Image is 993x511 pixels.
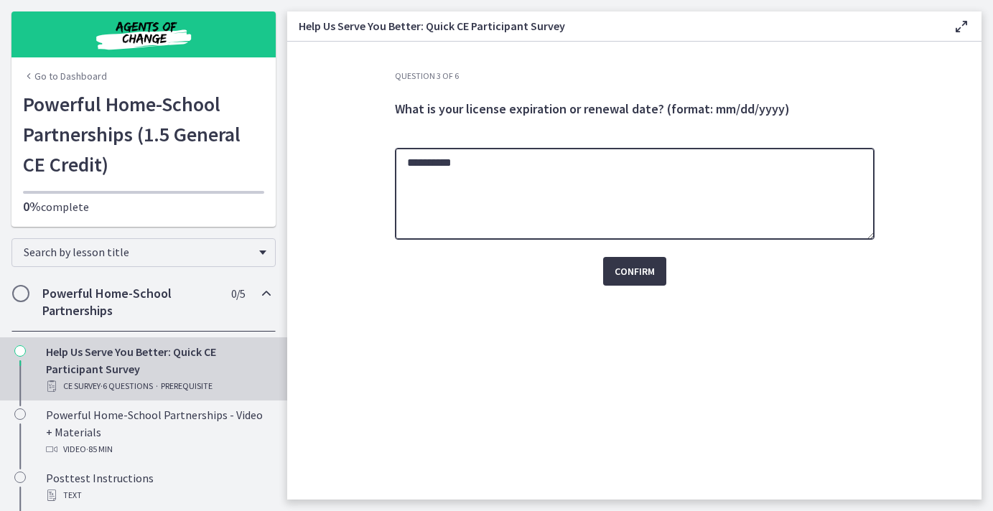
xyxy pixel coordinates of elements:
h3: What is your license expiration or renewal date? (format: mm/dd/yyyy) [395,100,875,118]
div: Search by lesson title [11,238,276,267]
h1: Powerful Home-School Partnerships (1.5 General CE Credit) [23,89,264,179]
div: CE Survey [46,378,270,395]
span: · 6 Questions [101,378,153,395]
a: Go to Dashboard [23,69,107,83]
span: Search by lesson title [24,245,252,259]
button: Confirm [603,257,666,286]
span: 0 / 5 [231,285,245,302]
div: Help Us Serve You Better: Quick CE Participant Survey [46,343,270,395]
img: Agents of Change [57,17,230,52]
div: Text [46,487,270,504]
p: complete [23,198,264,215]
h3: Question 3 of 6 [395,70,875,82]
div: Video [46,441,270,458]
span: Confirm [615,263,655,280]
span: · 85 min [86,441,113,458]
h2: Powerful Home-School Partnerships [42,285,218,319]
span: 0% [23,198,41,215]
span: PREREQUISITE [161,378,213,395]
div: Posttest Instructions [46,469,270,504]
h3: Help Us Serve You Better: Quick CE Participant Survey [299,17,930,34]
div: Powerful Home-School Partnerships - Video + Materials [46,406,270,458]
span: · [156,378,158,395]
